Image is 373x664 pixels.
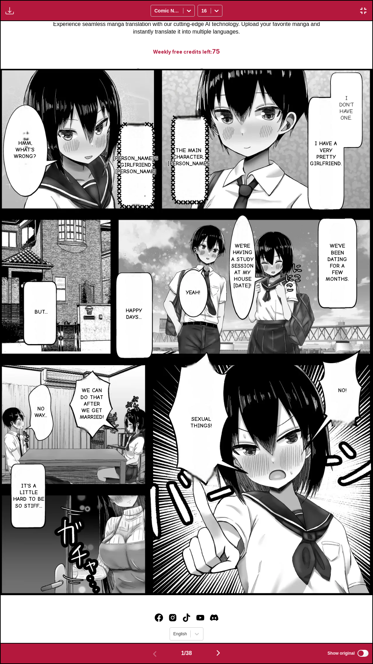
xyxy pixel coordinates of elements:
[337,94,356,123] p: I don't have one.
[124,306,144,322] p: Happy days...
[78,386,105,422] p: We can do that after we get married!
[181,650,192,656] span: 1 / 38
[33,307,49,317] p: But...
[151,650,159,658] img: Previous page
[324,241,350,284] p: We've been dating for a few months.
[33,404,48,420] p: No way...
[308,139,343,168] p: I have a very pretty girlfriend.
[214,649,222,657] img: Next page
[357,650,369,657] input: Show original
[327,651,355,656] span: Show original
[166,146,210,169] p: The main character, [PERSON_NAME]
[186,415,216,431] p: Sexual things!
[112,154,160,177] p: [PERSON_NAME]'s girlfriend [PERSON_NAME]
[12,139,38,162] p: Hmm, what's wrong?
[230,241,255,290] p: We're having a study session at my house [DATE]!
[1,69,372,595] img: Manga Panel
[6,7,14,15] img: Download translated images
[184,288,202,297] p: Yeah!
[11,481,46,511] p: It's a little hard to be so stiff...
[337,386,348,395] p: No!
